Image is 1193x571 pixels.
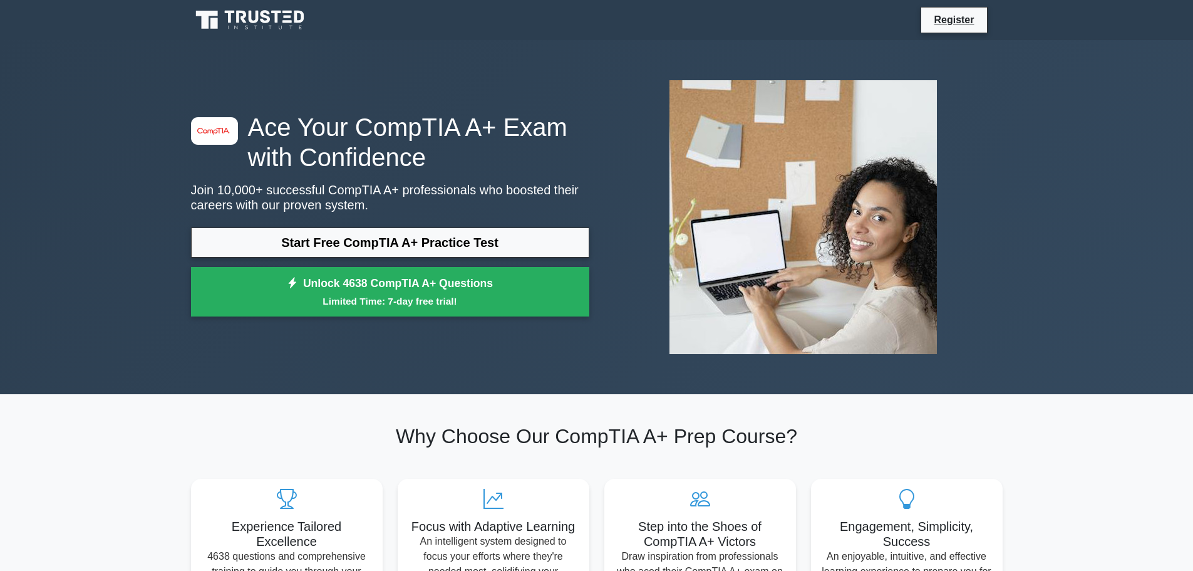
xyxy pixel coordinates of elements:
[408,519,579,534] h5: Focus with Adaptive Learning
[926,12,981,28] a: Register
[207,294,574,308] small: Limited Time: 7-day free trial!
[191,267,589,317] a: Unlock 4638 CompTIA A+ QuestionsLimited Time: 7-day free trial!
[821,519,993,549] h5: Engagement, Simplicity, Success
[191,228,589,258] a: Start Free CompTIA A+ Practice Test
[614,519,786,549] h5: Step into the Shoes of CompTIA A+ Victors
[191,112,589,172] h1: Ace Your CompTIA A+ Exam with Confidence
[191,182,589,212] p: Join 10,000+ successful CompTIA A+ professionals who boosted their careers with our proven system.
[201,519,373,549] h5: Experience Tailored Excellence
[191,424,1003,448] h2: Why Choose Our CompTIA A+ Prep Course?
